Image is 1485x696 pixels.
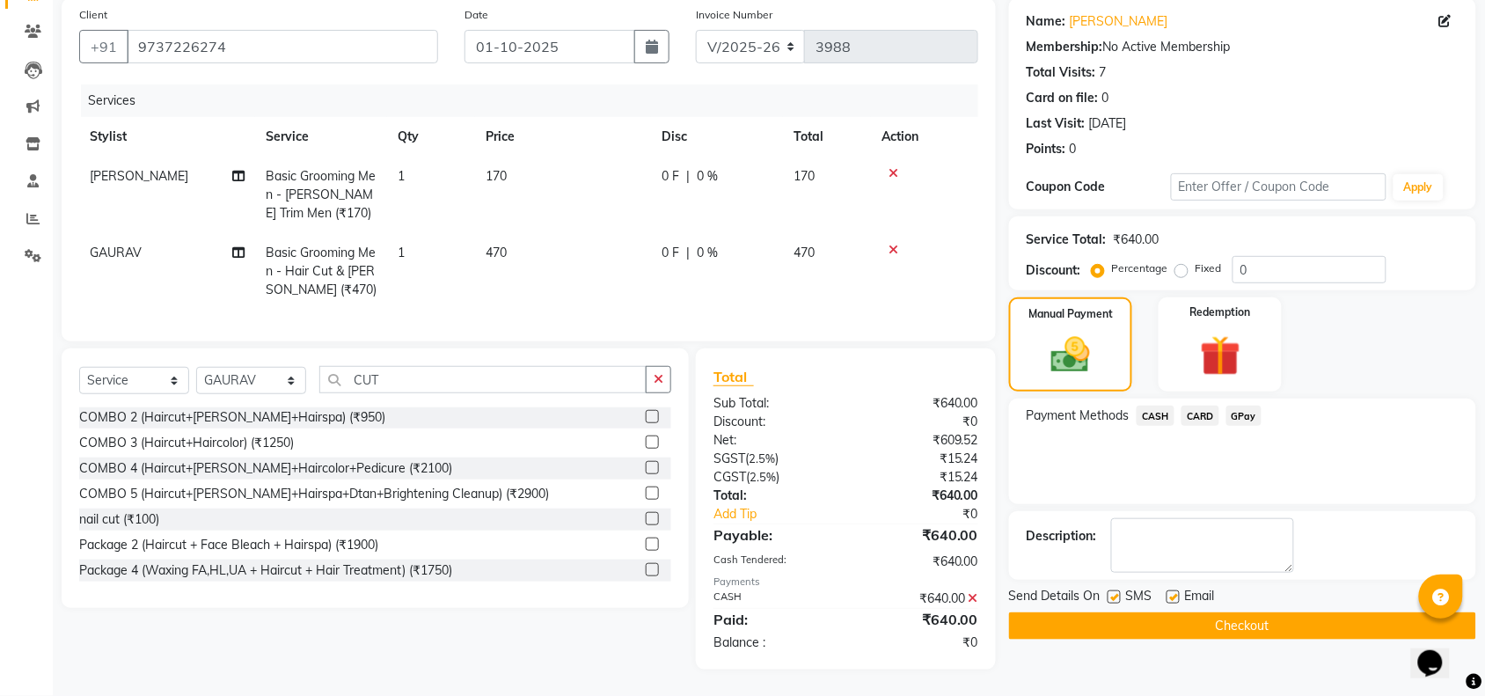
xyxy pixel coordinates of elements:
input: Search or Scan [319,366,647,393]
button: Checkout [1009,612,1476,640]
div: Last Visit: [1027,114,1086,133]
th: Qty [387,117,475,157]
div: ₹640.00 [845,394,991,413]
div: COMBO 4 (Haircut+[PERSON_NAME]+Haircolor+Pedicure (₹2100) [79,459,452,478]
div: ₹609.52 [845,431,991,450]
div: Payments [713,575,978,590]
div: No Active Membership [1027,38,1459,56]
span: 0 F [662,244,679,262]
div: ₹15.24 [845,468,991,487]
div: ( ) [700,450,846,468]
label: Redemption [1190,304,1251,320]
div: ₹0 [845,413,991,431]
div: Package 2 (Haircut + Face Bleach + Hairspa) (₹1900) [79,536,378,554]
div: COMBO 3 (Haircut+Haircolor) (₹1250) [79,434,294,452]
span: GAURAV [90,245,142,260]
span: 0 % [697,244,718,262]
label: Percentage [1112,260,1168,276]
a: Add Tip [700,505,870,524]
span: 0 % [697,167,718,186]
span: Email [1185,587,1215,609]
span: 470 [486,245,507,260]
div: Discount: [700,413,846,431]
label: Fixed [1196,260,1222,276]
th: Disc [651,117,783,157]
label: Manual Payment [1028,306,1113,322]
div: Service Total: [1027,231,1107,249]
div: ( ) [700,468,846,487]
div: Payable: [700,524,846,546]
button: Apply [1394,174,1444,201]
span: Basic Grooming Men - Hair Cut & [PERSON_NAME] (₹470) [266,245,377,297]
div: Total: [700,487,846,505]
div: ₹0 [845,634,991,652]
div: COMBO 5 (Haircut+[PERSON_NAME]+Hairspa+Dtan+Brightening Cleanup) (₹2900) [79,485,549,503]
input: Search by Name/Mobile/Email/Code [127,30,438,63]
button: +91 [79,30,128,63]
span: 0 F [662,167,679,186]
span: GPay [1226,406,1262,426]
div: Name: [1027,12,1066,31]
div: COMBO 2 (Haircut+[PERSON_NAME]+Hairspa) (₹950) [79,408,385,427]
span: Payment Methods [1027,407,1130,425]
div: ₹0 [870,505,991,524]
label: Client [79,7,107,23]
span: Basic Grooming Men - [PERSON_NAME] Trim Men (₹170) [266,168,376,221]
img: _gift.svg [1188,331,1254,381]
div: ₹640.00 [845,553,991,571]
div: 7 [1100,63,1107,82]
th: Price [475,117,651,157]
div: Sub Total: [700,394,846,413]
div: Package 4 (Waxing FA,HL,UA + Haircut + Hair Treatment) (₹1750) [79,561,452,580]
div: ₹640.00 [845,609,991,630]
span: CASH [1137,406,1174,426]
div: Membership: [1027,38,1103,56]
th: Action [871,117,978,157]
span: SMS [1126,587,1152,609]
span: 470 [794,245,815,260]
span: | [686,244,690,262]
div: Points: [1027,140,1066,158]
div: [DATE] [1089,114,1127,133]
span: 2.5% [750,470,776,484]
span: 170 [486,168,507,184]
div: Coupon Code [1027,178,1171,196]
div: 0 [1070,140,1077,158]
span: Total [713,368,754,386]
div: CASH [700,590,846,608]
div: Description: [1027,527,1097,546]
div: ₹15.24 [845,450,991,468]
div: nail cut (₹100) [79,510,159,529]
label: Invoice Number [696,7,772,23]
input: Enter Offer / Coupon Code [1171,173,1386,201]
div: ₹640.00 [845,524,991,546]
th: Stylist [79,117,255,157]
span: CARD [1181,406,1219,426]
div: Card on file: [1027,89,1099,107]
a: [PERSON_NAME] [1070,12,1168,31]
div: Discount: [1027,261,1081,280]
th: Total [783,117,871,157]
span: [PERSON_NAME] [90,168,188,184]
div: ₹640.00 [1114,231,1159,249]
iframe: chat widget [1411,626,1467,678]
div: ₹640.00 [845,487,991,505]
span: 2.5% [749,451,775,465]
div: Net: [700,431,846,450]
div: Balance : [700,634,846,652]
span: | [686,167,690,186]
label: Date [465,7,488,23]
span: CGST [713,469,746,485]
div: ₹640.00 [845,590,991,608]
span: 170 [794,168,815,184]
div: Services [81,84,991,117]
span: Send Details On [1009,587,1101,609]
th: Service [255,117,387,157]
div: Total Visits: [1027,63,1096,82]
span: 1 [398,245,405,260]
div: 0 [1102,89,1109,107]
span: SGST [713,451,745,466]
div: Paid: [700,609,846,630]
img: _cash.svg [1039,333,1102,377]
span: 1 [398,168,405,184]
